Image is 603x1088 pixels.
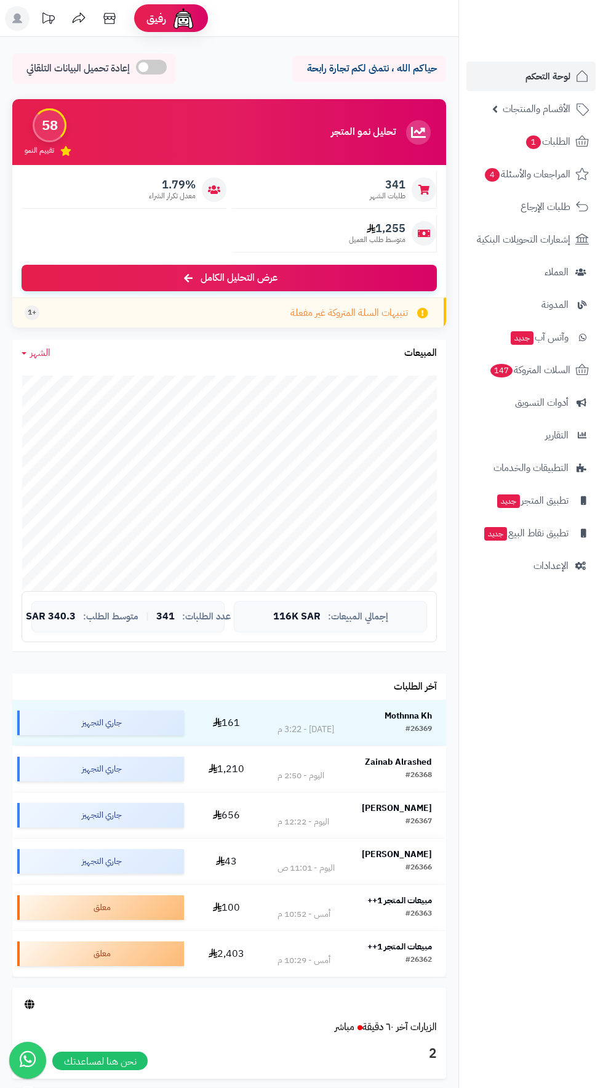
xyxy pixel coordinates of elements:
[466,225,596,254] a: إشعارات التحويلات البنكية
[189,839,263,884] td: 43
[278,770,324,782] div: اليوم - 2:50 م
[30,345,50,360] span: الشهر
[17,895,184,920] div: معلق
[149,178,196,191] span: 1.79%
[149,191,196,201] span: معدل تكرار الشراء
[331,127,396,138] h3: تحليل نمو المتجر
[466,290,596,320] a: المدونة
[362,802,432,815] strong: [PERSON_NAME]
[25,145,54,156] span: تقييم النمو
[496,492,569,509] span: تطبيق المتجر
[335,1020,354,1034] small: مباشر
[485,168,500,182] span: 4
[466,388,596,417] a: أدوات التسويق
[362,848,432,861] strong: [PERSON_NAME]
[509,329,569,346] span: وآتس آب
[484,527,507,541] span: جديد
[515,394,569,411] span: أدوات التسويق
[189,746,263,792] td: 1,210
[466,159,596,189] a: المراجعات والأسئلة4
[466,355,596,385] a: السلات المتروكة147
[466,323,596,352] a: وآتس آبجديد
[22,1044,437,1065] h3: 2
[466,551,596,581] a: الإعدادات
[484,166,570,183] span: المراجعات والأسئلة
[189,792,263,838] td: 656
[466,453,596,483] a: التطبيقات والخدمات
[545,427,569,444] span: التقارير
[526,135,541,149] span: 1
[146,11,166,26] span: رفيق
[22,346,50,360] a: الشهر
[26,62,130,76] span: إعادة تحميل البيانات التلقائي
[404,348,437,359] h3: المبيعات
[466,192,596,222] a: طلبات الإرجاع
[365,756,432,768] strong: Zainab Alrashed
[533,557,569,574] span: الإعدادات
[541,296,569,313] span: المدونة
[525,68,570,85] span: لوحة التحكم
[17,711,184,735] div: جاري التجهيز
[405,908,432,921] div: #26363
[278,908,330,921] div: أمس - 10:52 م
[17,803,184,828] div: جاري التجهيز
[290,306,408,320] span: تنبيهات السلة المتروكة غير مفعلة
[385,709,432,722] strong: Mothnna Kh
[28,307,36,318] span: +1
[370,178,405,191] span: 341
[477,231,570,248] span: إشعارات التحويلات البنكية
[466,62,596,91] a: لوحة التحكم
[278,954,330,967] div: أمس - 10:29 م
[278,723,334,736] div: [DATE] - 3:22 م
[17,849,184,874] div: جاري التجهيز
[493,459,569,477] span: التطبيقات والخدمات
[156,611,175,623] span: 341
[278,862,335,874] div: اليوم - 11:01 ص
[278,816,329,828] div: اليوم - 12:22 م
[367,894,432,907] strong: مبيعات المتجر 1++
[489,361,570,379] span: السلات المتروكة
[466,421,596,450] a: التقارير
[33,6,63,34] a: تحديثات المنصة
[394,682,437,693] h3: آخر الطلبات
[466,127,596,156] a: الطلبات1
[405,954,432,967] div: #26362
[201,271,278,285] span: عرض التحليل الكامل
[466,257,596,287] a: العملاء
[83,611,138,622] span: متوسط الطلب:
[503,100,570,118] span: الأقسام والمنتجات
[182,611,231,622] span: عدد الطلبات:
[335,1020,437,1034] a: الزيارات آخر ٦٠ دقيقةمباشر
[349,235,405,245] span: متوسط طلب العميل
[466,486,596,515] a: تطبيق المتجرجديد
[483,525,569,542] span: تطبيق نقاط البيع
[273,611,321,623] span: 116K SAR
[17,757,184,781] div: جاري التجهيز
[405,862,432,874] div: #26366
[405,723,432,736] div: #26369
[171,6,196,31] img: ai-face.png
[545,264,569,281] span: العملاء
[301,62,437,76] p: حياكم الله ، نتمنى لكم تجارة رابحة
[511,331,533,345] span: جديد
[349,222,405,235] span: 1,255
[146,612,149,621] span: |
[521,198,570,216] span: طلبات الإرجاع
[370,191,405,201] span: طلبات الشهر
[405,816,432,828] div: #26367
[405,770,432,782] div: #26368
[17,941,184,966] div: معلق
[525,133,570,150] span: الطلبات
[189,885,263,930] td: 100
[26,611,76,623] span: 340.3 SAR
[490,364,513,377] span: 147
[22,265,437,291] a: عرض التحليل الكامل
[189,700,263,746] td: 161
[367,940,432,953] strong: مبيعات المتجر 1++
[328,611,388,622] span: إجمالي المبيعات:
[497,494,520,508] span: جديد
[519,34,591,60] img: logo-2.png
[466,518,596,548] a: تطبيق نقاط البيعجديد
[189,931,263,977] td: 2,403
